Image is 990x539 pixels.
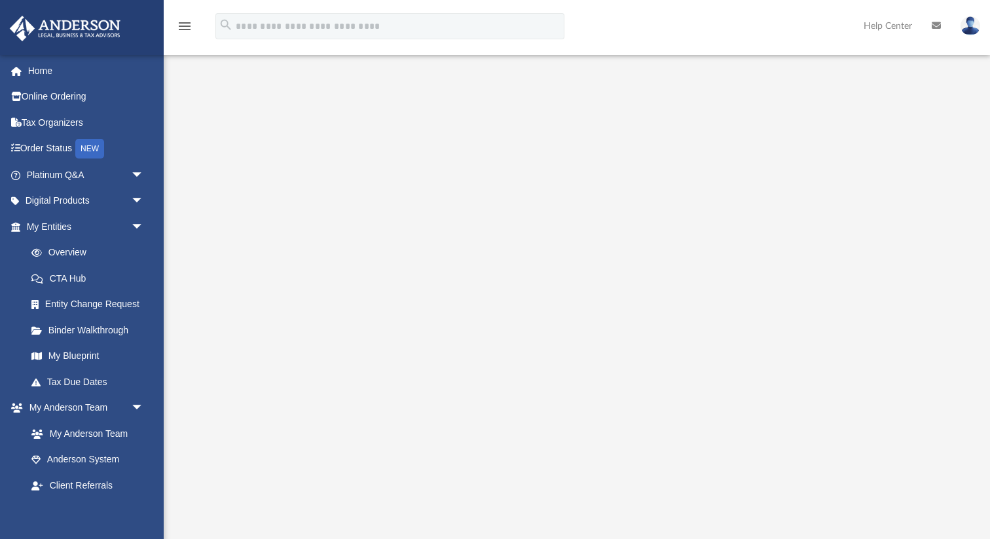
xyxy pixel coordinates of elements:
[9,214,164,240] a: My Entitiesarrow_drop_down
[9,395,157,421] a: My Anderson Teamarrow_drop_down
[18,369,164,395] a: Tax Due Dates
[75,139,104,158] div: NEW
[18,447,157,473] a: Anderson System
[9,136,164,162] a: Order StatusNEW
[131,188,157,215] span: arrow_drop_down
[9,188,164,214] a: Digital Productsarrow_drop_down
[131,395,157,422] span: arrow_drop_down
[9,162,164,188] a: Platinum Q&Aarrow_drop_down
[18,265,164,291] a: CTA Hub
[961,16,980,35] img: User Pic
[9,58,164,84] a: Home
[18,240,164,266] a: Overview
[6,16,124,41] img: Anderson Advisors Platinum Portal
[177,25,192,34] a: menu
[9,84,164,110] a: Online Ordering
[18,420,151,447] a: My Anderson Team
[18,472,157,498] a: Client Referrals
[9,109,164,136] a: Tax Organizers
[18,317,164,343] a: Binder Walkthrough
[131,214,157,240] span: arrow_drop_down
[131,162,157,189] span: arrow_drop_down
[219,18,233,32] i: search
[18,291,164,318] a: Entity Change Request
[18,343,157,369] a: My Blueprint
[177,18,192,34] i: menu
